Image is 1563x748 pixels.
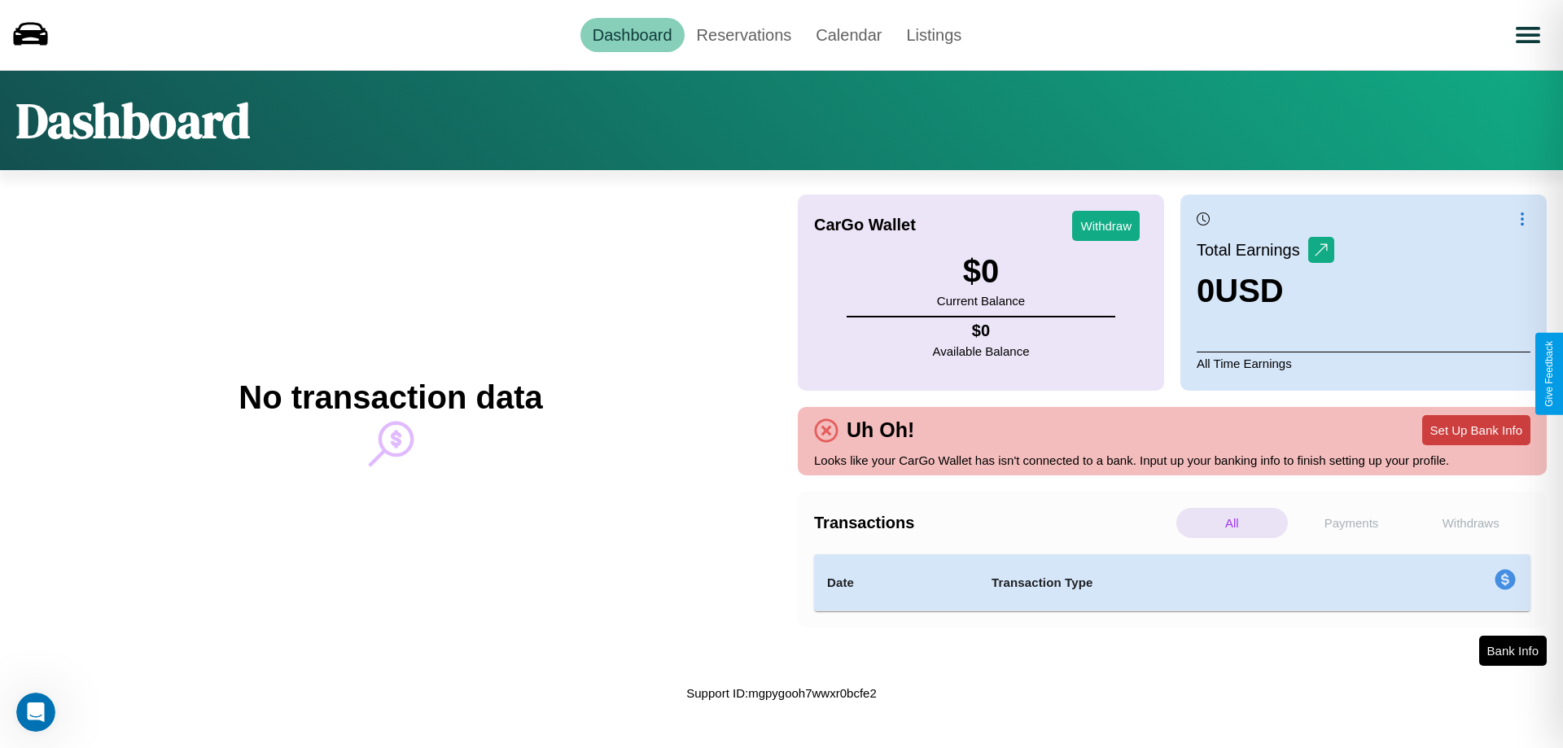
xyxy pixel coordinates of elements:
[1296,508,1408,538] p: Payments
[580,18,685,52] a: Dashboard
[933,322,1030,340] h4: $ 0
[1197,352,1530,374] p: All Time Earnings
[1072,211,1140,241] button: Withdraw
[827,573,965,593] h4: Date
[685,18,804,52] a: Reservations
[1197,235,1308,265] p: Total Earnings
[933,340,1030,362] p: Available Balance
[1505,12,1551,58] button: Open menu
[814,554,1530,611] table: simple table
[814,216,916,234] h4: CarGo Wallet
[803,18,894,52] a: Calendar
[1176,508,1288,538] p: All
[1479,636,1547,666] button: Bank Info
[838,418,922,442] h4: Uh Oh!
[937,253,1025,290] h3: $ 0
[814,514,1172,532] h4: Transactions
[16,693,55,732] iframe: Intercom live chat
[1197,273,1334,309] h3: 0 USD
[16,87,250,154] h1: Dashboard
[1543,341,1555,407] div: Give Feedback
[239,379,542,416] h2: No transaction data
[1415,508,1526,538] p: Withdraws
[1422,415,1530,445] button: Set Up Bank Info
[894,18,974,52] a: Listings
[686,682,876,704] p: Support ID: mgpygooh7wwxr0bcfe2
[937,290,1025,312] p: Current Balance
[992,573,1361,593] h4: Transaction Type
[814,449,1530,471] p: Looks like your CarGo Wallet has isn't connected to a bank. Input up your banking info to finish ...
